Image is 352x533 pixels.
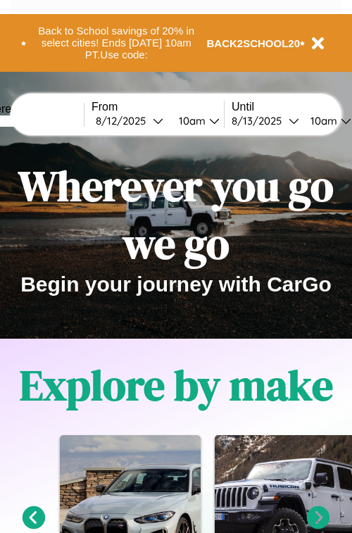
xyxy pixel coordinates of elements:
button: 10am [168,113,224,128]
div: 10am [172,114,209,127]
button: 8/12/2025 [92,113,168,128]
label: From [92,101,224,113]
div: 10am [303,114,341,127]
button: Back to School savings of 20% in select cities! Ends [DATE] 10am PT.Use code: [26,21,207,65]
div: 8 / 12 / 2025 [96,114,153,127]
h1: Explore by make [20,356,333,414]
b: BACK2SCHOOL20 [207,37,301,49]
div: 8 / 13 / 2025 [232,114,289,127]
